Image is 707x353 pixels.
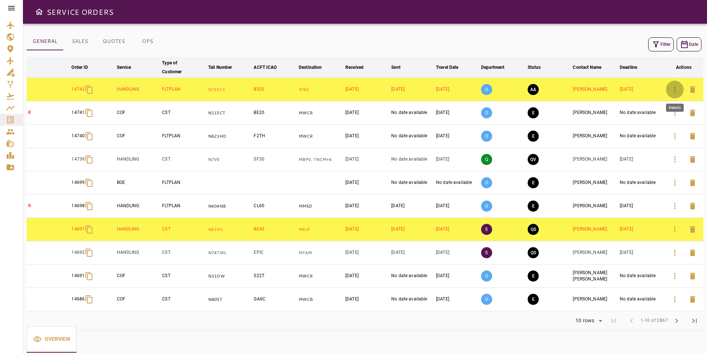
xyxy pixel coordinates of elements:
[528,107,539,118] button: EXECUTION
[390,288,434,311] td: No date available
[684,244,701,262] button: Delete
[481,201,492,212] p: O
[690,316,699,325] span: last_page
[252,218,297,241] td: BE40
[208,63,241,72] span: Tail Number
[299,63,322,72] div: Destination
[618,148,664,171] td: [DATE]
[160,241,207,265] td: CST
[115,171,161,195] td: BOE
[160,218,207,241] td: CST
[666,174,684,192] button: Details
[666,151,684,168] button: Details
[162,58,196,76] div: Type of Customer
[571,125,618,148] td: [PERSON_NAME]
[344,78,390,101] td: [DATE]
[252,78,297,101] td: B350
[160,265,207,288] td: CST
[436,63,458,72] div: Travel Date
[299,226,342,233] p: MKJP
[666,267,684,285] button: Details
[571,195,618,218] td: [PERSON_NAME]
[160,288,207,311] td: CST
[71,86,85,93] p: 14742
[571,315,605,326] div: 10 rows
[571,148,618,171] td: [PERSON_NAME]
[391,63,410,72] span: Sent
[299,296,342,303] p: MWCB
[344,125,390,148] td: [DATE]
[434,265,480,288] td: [DATE]
[434,195,480,218] td: [DATE]
[434,218,480,241] td: [DATE]
[648,37,674,51] button: Filter
[160,78,207,101] td: FLTPLAN
[618,125,664,148] td: No date available
[160,148,207,171] td: CST
[672,316,681,325] span: chevron_right
[571,101,618,125] td: [PERSON_NAME]
[528,131,539,142] button: EXECUTION
[481,177,492,188] p: O
[27,326,77,353] button: Overview
[390,195,434,218] td: [DATE]
[574,317,596,324] div: 10 rows
[345,63,363,72] div: Received
[528,247,539,258] button: QUOTE SENT
[684,174,701,192] button: Delete
[434,241,480,265] td: [DATE]
[618,241,664,265] td: [DATE]
[117,63,141,72] span: Service
[208,63,232,72] div: Tail Number
[434,288,480,311] td: [DATE]
[618,265,664,288] td: No date available
[344,241,390,265] td: [DATE]
[208,203,251,209] p: N604NB
[115,125,161,148] td: COF
[390,148,434,171] td: No date available
[299,157,342,163] p: MBPV, TNCM, TAPA, TBPB, TLPL, TKPK, MDPP, MWCR
[115,241,161,265] td: HANDLING
[115,288,161,311] td: COF
[160,101,207,125] td: CST
[620,63,647,72] span: Deadline
[27,33,164,50] div: basic tabs example
[160,195,207,218] td: FLTPLAN
[528,224,539,235] button: QUOTE SENT
[666,221,684,238] button: Details
[252,125,297,148] td: F2TH
[71,203,85,209] p: 14698
[71,273,85,279] p: 14691
[528,201,539,212] button: EXECUTION
[208,226,251,233] p: N619G
[299,250,342,256] p: MYAM
[299,203,342,209] p: MMSD
[605,312,623,330] span: First Page
[434,78,480,101] td: [DATE]
[684,290,701,308] button: Delete
[618,78,664,101] td: [DATE]
[436,63,468,72] span: Travel Date
[623,312,640,330] span: Previous Page
[71,296,85,302] p: 14686
[390,218,434,241] td: [DATE]
[27,33,63,50] button: GENERAL
[71,133,85,139] p: 14740
[528,177,539,188] button: EXECUTION
[71,249,85,256] p: 14692
[528,63,541,72] div: Status
[71,226,85,232] p: 14697
[208,87,251,93] p: N722CC
[390,125,434,148] td: No date available
[71,156,85,162] p: 14739
[481,270,492,282] p: O
[27,326,77,353] div: basic tabs example
[573,63,611,72] span: Contact Name
[666,127,684,145] button: Details
[71,110,85,116] p: 14741
[618,195,664,218] td: [DATE]
[481,294,492,305] p: O
[481,107,492,118] p: O
[390,101,434,125] td: No date available
[344,195,390,218] td: [DATE]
